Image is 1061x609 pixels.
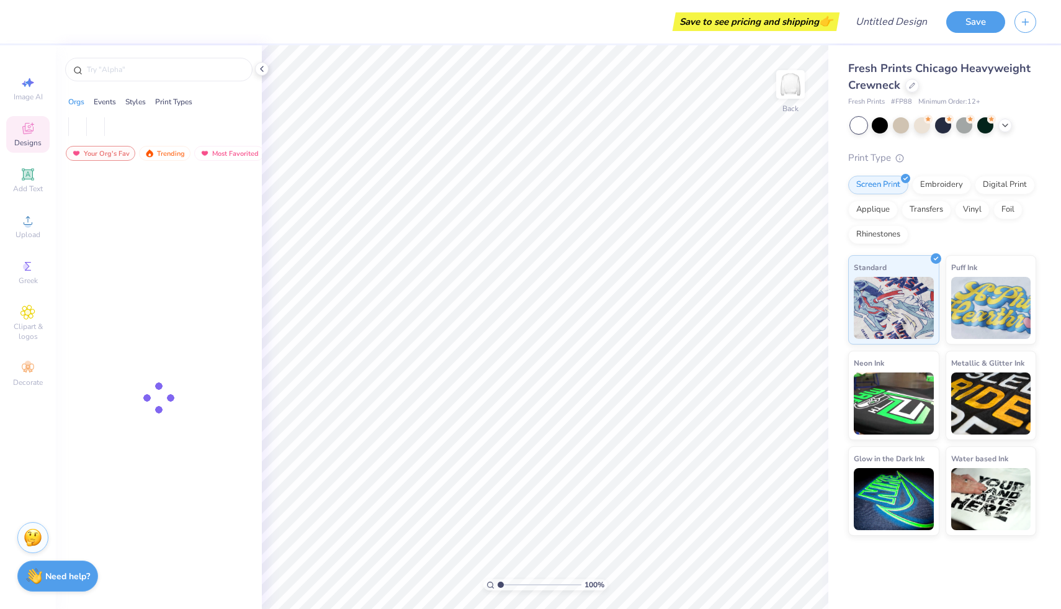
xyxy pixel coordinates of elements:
[13,377,43,387] span: Decorate
[848,201,898,219] div: Applique
[854,468,934,530] img: Glow in the Dark Ink
[45,571,90,582] strong: Need help?
[6,322,50,341] span: Clipart & logos
[848,151,1036,165] div: Print Type
[946,11,1005,33] button: Save
[891,97,912,107] span: # FP88
[993,201,1023,219] div: Foil
[14,138,42,148] span: Designs
[676,12,836,31] div: Save to see pricing and shipping
[145,149,154,158] img: trending.gif
[955,201,990,219] div: Vinyl
[854,452,924,465] span: Glow in the Dark Ink
[139,146,190,161] div: Trending
[200,149,210,158] img: most_fav.gif
[14,92,43,102] span: Image AI
[66,146,135,161] div: Your Org's Fav
[951,277,1031,339] img: Puff Ink
[13,184,43,194] span: Add Text
[125,96,146,107] div: Styles
[854,261,887,274] span: Standard
[975,176,1035,194] div: Digital Print
[19,276,38,286] span: Greek
[16,230,40,240] span: Upload
[848,97,885,107] span: Fresh Prints
[951,468,1031,530] img: Water based Ink
[778,72,803,97] img: Back
[782,103,799,114] div: Back
[155,96,192,107] div: Print Types
[912,176,971,194] div: Embroidery
[86,63,244,76] input: Try "Alpha"
[819,14,833,29] span: 👉
[951,261,977,274] span: Puff Ink
[951,452,1008,465] span: Water based Ink
[71,149,81,158] img: most_fav.gif
[951,372,1031,435] img: Metallic & Glitter Ink
[846,9,937,34] input: Untitled Design
[918,97,980,107] span: Minimum Order: 12 +
[848,176,908,194] div: Screen Print
[848,225,908,244] div: Rhinestones
[68,96,84,107] div: Orgs
[854,277,934,339] img: Standard
[848,61,1031,92] span: Fresh Prints Chicago Heavyweight Crewneck
[94,96,116,107] div: Events
[902,201,951,219] div: Transfers
[951,356,1024,369] span: Metallic & Glitter Ink
[584,579,604,590] span: 100 %
[854,356,884,369] span: Neon Ink
[194,146,264,161] div: Most Favorited
[854,372,934,435] img: Neon Ink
